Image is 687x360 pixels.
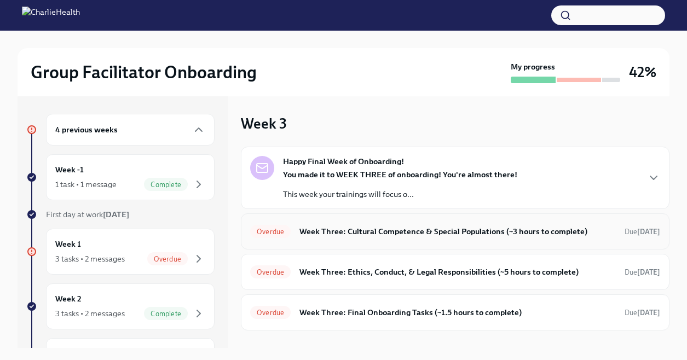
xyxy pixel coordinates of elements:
h6: Week Three: Ethics, Conduct, & Legal Responsibilities (~5 hours to complete) [299,266,616,278]
a: Week 13 tasks • 2 messagesOverdue [26,229,215,275]
strong: [DATE] [637,268,660,276]
h6: Week Three: Final Onboarding Tasks (~1.5 hours to complete) [299,306,616,318]
p: This week your trainings will focus o... [283,189,517,200]
span: September 8th, 2025 10:00 [625,267,660,277]
div: 4 previous weeks [46,114,215,146]
a: First day at work[DATE] [26,209,215,220]
h3: 42% [629,62,656,82]
div: 3 tasks • 2 messages [55,308,125,319]
div: 1 task • 1 message [55,179,117,190]
h6: Week 2 [55,293,82,305]
h3: Week 3 [241,114,287,133]
a: Week -11 task • 1 messageComplete [26,154,215,200]
a: OverdueWeek Three: Ethics, Conduct, & Legal Responsibilities (~5 hours to complete)Due[DATE] [250,263,660,281]
span: Complete [144,310,188,318]
div: 3 tasks • 2 messages [55,253,125,264]
h6: Week 3 [55,347,82,359]
h6: Week 1 [55,238,81,250]
span: September 8th, 2025 10:00 [625,227,660,237]
img: CharlieHealth [22,7,80,24]
span: Due [625,268,660,276]
h2: Group Facilitator Onboarding [31,61,257,83]
span: Overdue [147,255,188,263]
a: OverdueWeek Three: Cultural Competence & Special Populations (~3 hours to complete)Due[DATE] [250,223,660,240]
h6: 4 previous weeks [55,124,118,136]
span: Overdue [250,228,291,236]
strong: Happy Final Week of Onboarding! [283,156,404,167]
h6: Week Three: Cultural Competence & Special Populations (~3 hours to complete) [299,225,616,237]
span: Overdue [250,309,291,317]
strong: My progress [511,61,555,72]
strong: [DATE] [637,228,660,236]
a: OverdueWeek Three: Final Onboarding Tasks (~1.5 hours to complete)Due[DATE] [250,304,660,321]
span: Due [625,228,660,236]
span: September 6th, 2025 10:00 [625,307,660,318]
span: Overdue [250,268,291,276]
span: Due [625,309,660,317]
h6: Week -1 [55,164,84,176]
span: Complete [144,181,188,189]
strong: You made it to WEEK THREE of onboarding! You're almost there! [283,170,517,179]
a: Week 23 tasks • 2 messagesComplete [26,283,215,329]
span: First day at work [46,210,129,219]
strong: [DATE] [637,309,660,317]
strong: [DATE] [103,210,129,219]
